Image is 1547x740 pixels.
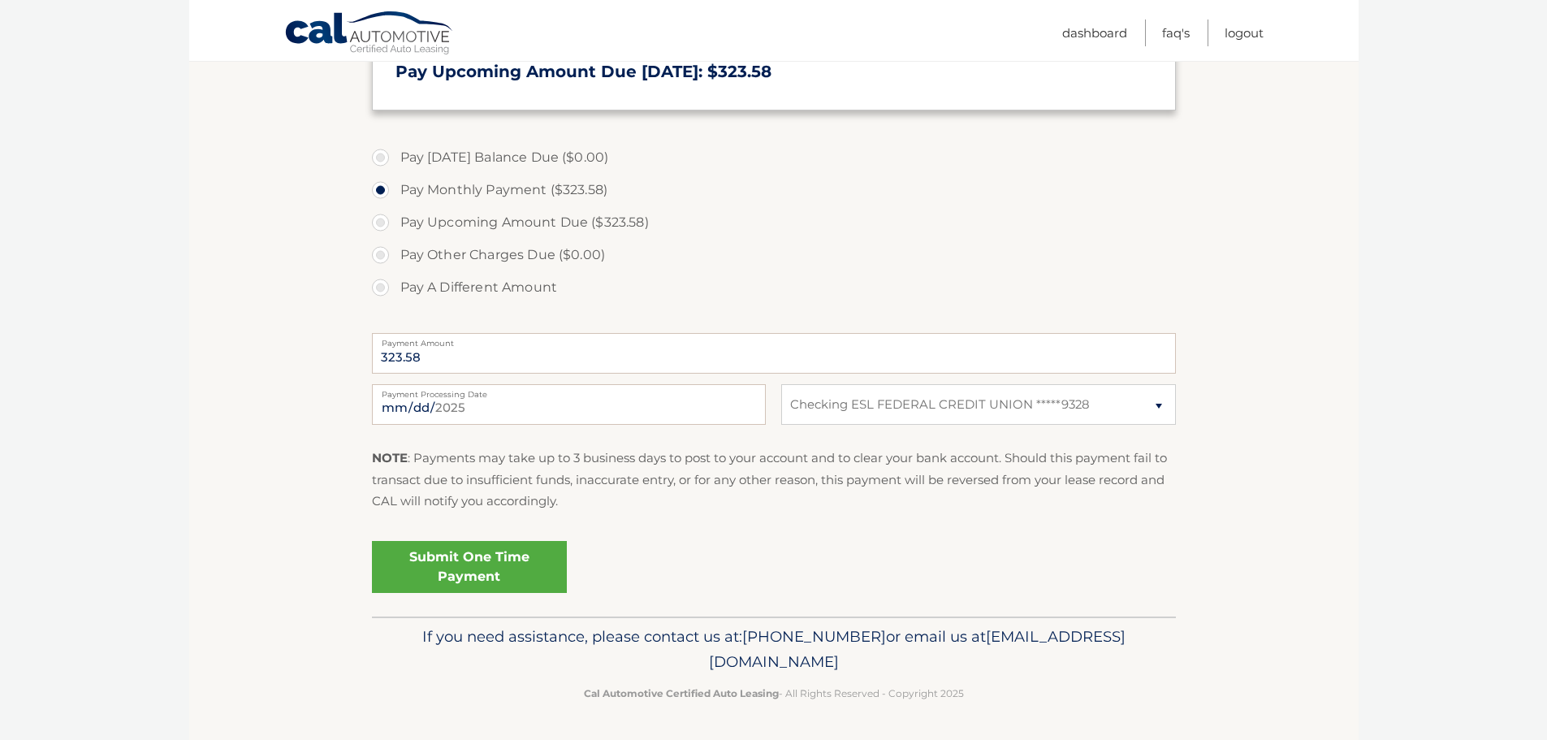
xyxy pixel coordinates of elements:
[372,333,1176,346] label: Payment Amount
[382,685,1165,702] p: - All Rights Reserved - Copyright 2025
[372,239,1176,271] label: Pay Other Charges Due ($0.00)
[372,448,1176,512] p: : Payments may take up to 3 business days to post to your account and to clear your bank account....
[584,687,779,699] strong: Cal Automotive Certified Auto Leasing
[372,333,1176,374] input: Payment Amount
[742,627,886,646] span: [PHONE_NUMBER]
[372,384,766,397] label: Payment Processing Date
[1062,19,1127,46] a: Dashboard
[1162,19,1190,46] a: FAQ's
[372,541,567,593] a: Submit One Time Payment
[382,624,1165,676] p: If you need assistance, please contact us at: or email us at
[284,11,455,58] a: Cal Automotive
[372,174,1176,206] label: Pay Monthly Payment ($323.58)
[372,384,766,425] input: Payment Date
[395,62,1152,82] h3: Pay Upcoming Amount Due [DATE]: $323.58
[372,141,1176,174] label: Pay [DATE] Balance Due ($0.00)
[372,206,1176,239] label: Pay Upcoming Amount Due ($323.58)
[1225,19,1264,46] a: Logout
[372,271,1176,304] label: Pay A Different Amount
[372,450,408,465] strong: NOTE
